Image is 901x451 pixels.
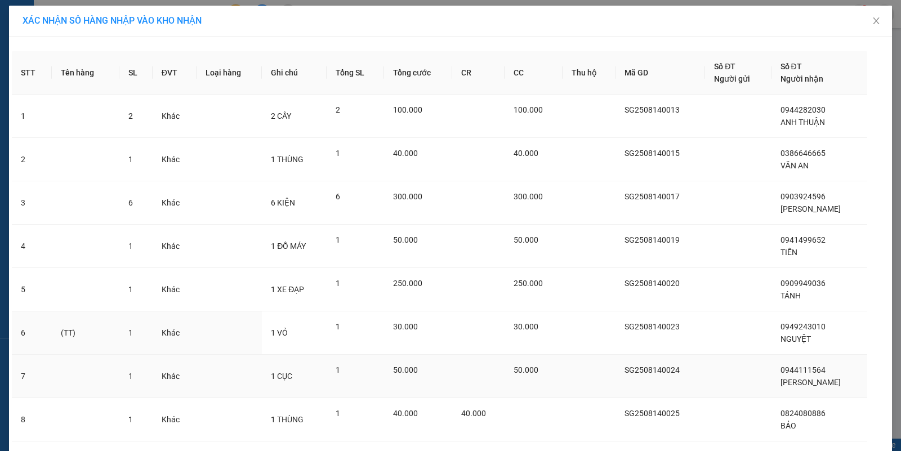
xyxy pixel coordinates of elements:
th: CR [452,51,505,95]
span: Người nhận [780,74,823,83]
th: ĐVT [153,51,197,95]
td: Khác [153,181,197,225]
span: 1 [128,155,133,164]
span: Số ĐT [780,62,802,71]
td: 1 [12,95,52,138]
span: SG2508140013 [625,105,680,114]
span: 0824080886 [780,409,826,418]
th: Tên hàng [52,51,119,95]
th: Ghi chú [262,51,327,95]
span: [PERSON_NAME] [780,378,841,387]
span: 30.000 [393,322,418,331]
span: XÁC NHẬN SỐ HÀNG NHẬP VÀO KHO NHẬN [23,15,202,26]
span: SG2508140023 [625,322,680,331]
span: TIỄN [780,248,797,257]
span: 300.000 [393,192,422,201]
span: 6 [128,198,133,207]
td: Khác [153,268,197,311]
td: 4 [12,225,52,268]
span: 1 [128,242,133,251]
td: Khác [153,355,197,398]
td: 7 [12,355,52,398]
span: ANH THUẬN [780,118,825,127]
span: NGUYỆT [780,334,811,343]
span: 0909949036 [780,279,826,288]
span: [PERSON_NAME] [780,204,841,213]
span: 1 [128,328,133,337]
span: 1 [336,279,340,288]
span: 1 XE ĐẠP [271,285,304,294]
span: 1 THÙNG [271,155,304,164]
span: Số ĐT [714,62,735,71]
td: 2 [12,138,52,181]
span: SG2508140015 [625,149,680,158]
td: Khác [153,225,197,268]
th: Loại hàng [197,51,262,95]
th: STT [12,51,52,95]
td: Khác [153,311,197,355]
span: TÁNH [780,291,801,300]
span: 1 [128,415,133,424]
span: 6 [336,192,340,201]
span: 6 KIỆN [271,198,295,207]
td: 5 [12,268,52,311]
td: 3 [12,181,52,225]
span: 100.000 [393,105,422,114]
span: 0949243010 [780,322,826,331]
span: 40.000 [514,149,538,158]
span: VĂN AN [780,161,809,170]
span: SG2508140020 [625,279,680,288]
span: 40.000 [393,409,418,418]
th: Mã GD [615,51,705,95]
span: close [872,16,881,25]
td: 8 [12,398,52,441]
span: Người gửi [714,74,750,83]
span: 2 CÂY [271,111,291,120]
span: 0386646665 [780,149,826,158]
span: 50.000 [393,235,418,244]
span: 0941499652 [780,235,826,244]
span: 1 [336,149,340,158]
span: 1 VỎ [271,328,288,337]
th: Thu hộ [563,51,615,95]
button: Close [860,6,892,37]
span: 250.000 [393,279,422,288]
span: 1 THÙNG [271,415,304,424]
th: CC [505,51,563,95]
span: 1 [336,235,340,244]
span: 1 [336,322,340,331]
td: Khác [153,95,197,138]
span: SG2508140019 [625,235,680,244]
th: Tổng SL [327,51,384,95]
span: 250.000 [514,279,543,288]
span: SG2508140017 [625,192,680,201]
th: Tổng cước [384,51,452,95]
span: 40.000 [461,409,486,418]
span: 40.000 [393,149,418,158]
th: SL [119,51,153,95]
span: 0944111564 [780,365,826,374]
span: 2 [128,111,133,120]
span: 2 [336,105,340,114]
span: BẢO [780,421,796,430]
span: 1 [128,285,133,294]
span: 50.000 [514,235,538,244]
td: Khác [153,138,197,181]
span: 1 [336,365,340,374]
span: 30.000 [514,322,538,331]
td: (TT) [52,311,119,355]
span: 1 [128,372,133,381]
span: SG2508140024 [625,365,680,374]
span: 300.000 [514,192,543,201]
span: 1 CỤC [271,372,292,381]
span: 50.000 [514,365,538,374]
td: Khác [153,398,197,441]
span: 1 [336,409,340,418]
span: SG2508140025 [625,409,680,418]
span: 1 ĐỒ MÁY [271,242,306,251]
span: 0944282030 [780,105,826,114]
td: 6 [12,311,52,355]
span: 0903924596 [780,192,826,201]
span: 100.000 [514,105,543,114]
span: 50.000 [393,365,418,374]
